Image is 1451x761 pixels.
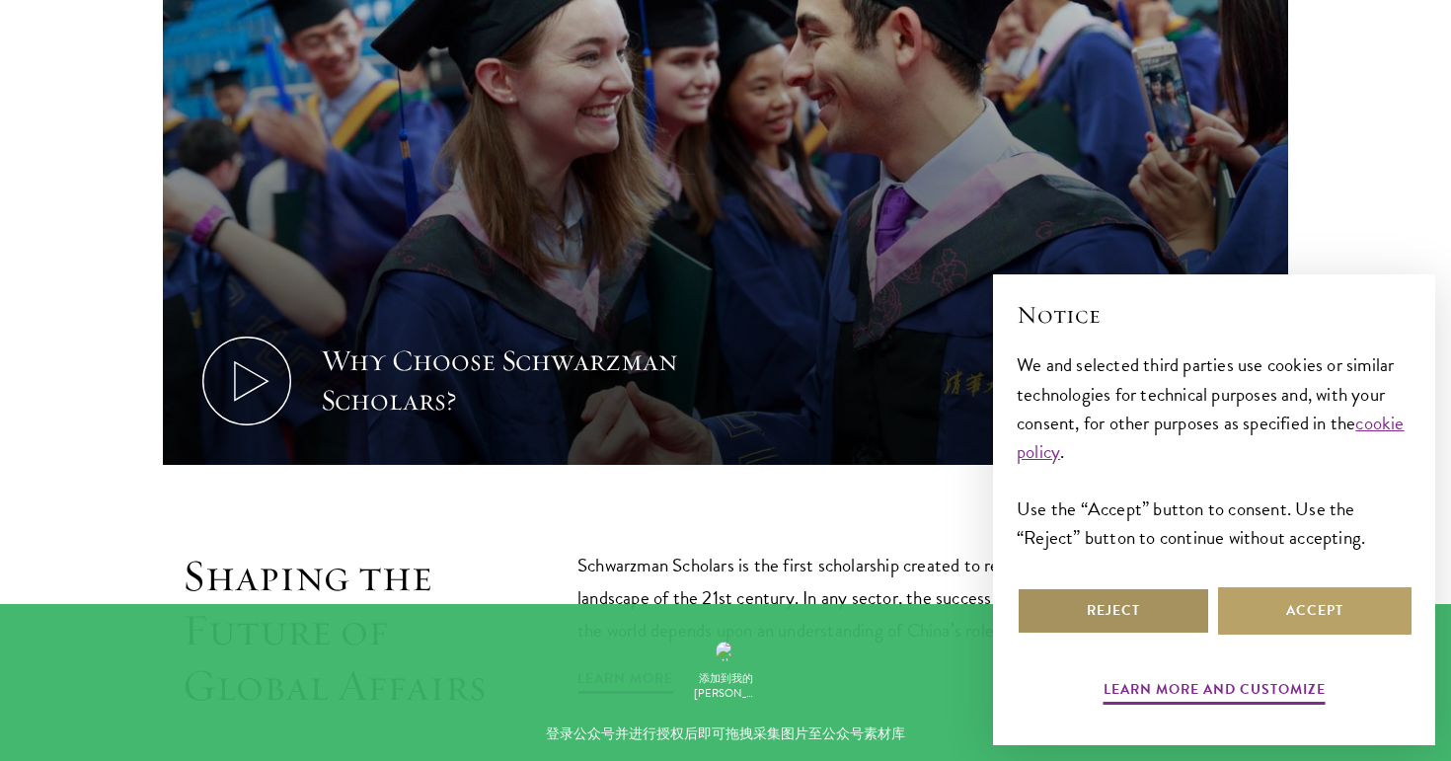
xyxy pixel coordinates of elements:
h2: Notice [1017,298,1412,332]
p: Schwarzman Scholars is the first scholarship created to respond to the geopolitical landscape of ... [577,549,1199,647]
a: cookie policy [1017,409,1405,466]
button: Accept [1218,587,1412,635]
div: We and selected third parties use cookies or similar technologies for technical purposes and, wit... [1017,350,1412,551]
h2: Shaping the Future of Global Affairs [183,549,489,714]
button: Learn more and customize [1104,677,1326,708]
button: Reject [1017,587,1210,635]
div: Why Choose Schwarzman Scholars? [321,342,686,420]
